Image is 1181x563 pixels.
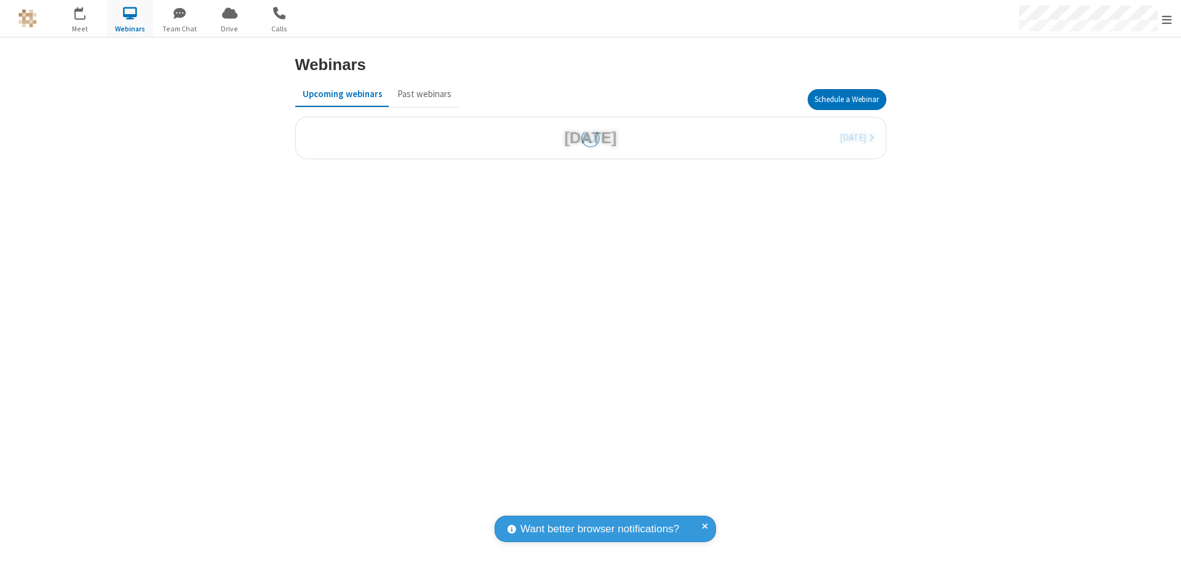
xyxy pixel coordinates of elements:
[57,23,103,34] span: Meet
[107,23,153,34] span: Webinars
[256,23,303,34] span: Calls
[390,82,459,106] button: Past webinars
[520,521,679,537] span: Want better browser notifications?
[18,9,37,28] img: QA Selenium DO NOT DELETE OR CHANGE
[808,89,886,110] button: Schedule a Webinar
[83,7,91,16] div: 1
[295,56,366,73] h3: Webinars
[295,82,390,106] button: Upcoming webinars
[207,23,253,34] span: Drive
[157,23,203,34] span: Team Chat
